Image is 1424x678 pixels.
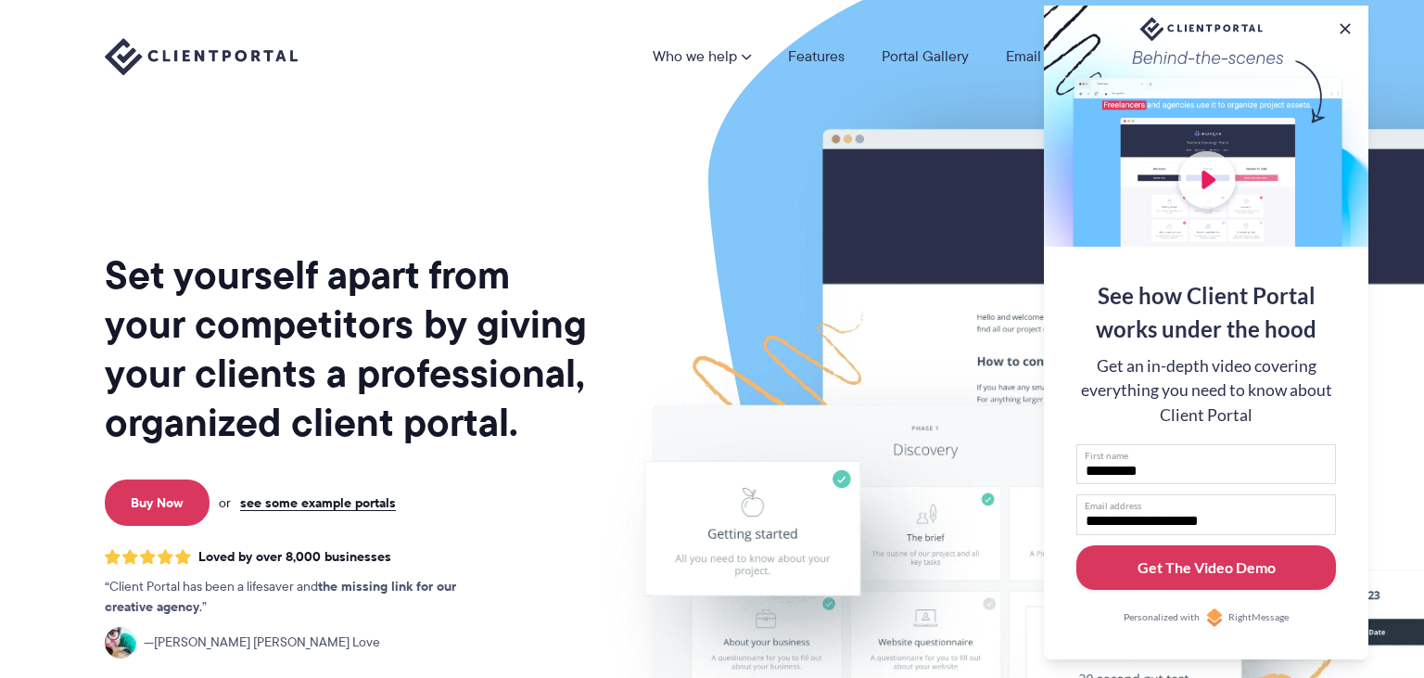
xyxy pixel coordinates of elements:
[1138,556,1276,579] div: Get The Video Demo
[1124,610,1200,625] span: Personalized with
[144,633,380,653] span: [PERSON_NAME] [PERSON_NAME] Love
[882,49,969,64] a: Portal Gallery
[105,577,494,618] p: Client Portal has been a lifesaver and .
[198,549,391,565] span: Loved by over 8,000 businesses
[1228,610,1289,625] span: RightMessage
[1076,608,1336,627] a: Personalized withRightMessage
[1076,354,1336,428] div: Get an in-depth video covering everything you need to know about Client Portal
[105,576,456,617] strong: the missing link for our creative agency
[1006,49,1091,64] a: Email Course
[1076,494,1336,535] input: Email address
[219,494,231,511] span: or
[1076,545,1336,591] button: Get The Video Demo
[1076,279,1336,346] div: See how Client Portal works under the hood
[1205,608,1224,627] img: Personalized with RightMessage
[1076,444,1336,485] input: First name
[105,250,591,447] h1: Set yourself apart from your competitors by giving your clients a professional, organized client ...
[240,494,396,511] a: see some example portals
[788,49,845,64] a: Features
[653,49,751,64] a: Who we help
[105,480,210,526] a: Buy Now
